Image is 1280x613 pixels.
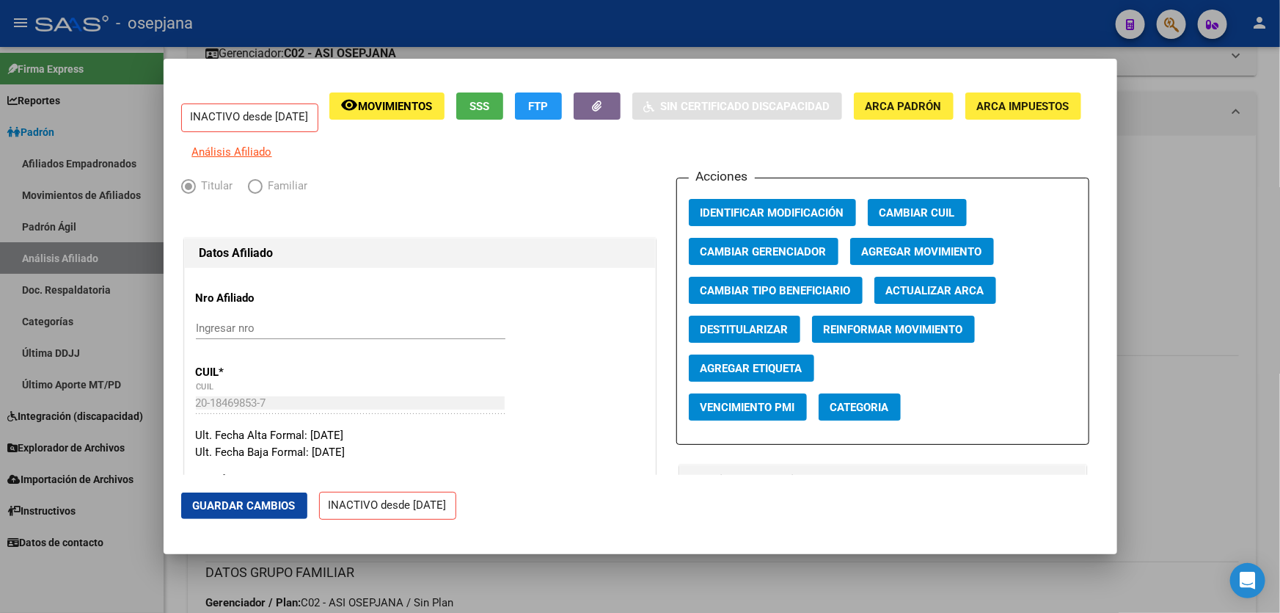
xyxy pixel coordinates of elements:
[341,96,359,114] mat-icon: remove_red_eye
[181,104,318,132] p: INACTIVO desde [DATE]
[196,427,644,444] div: Ult. Fecha Alta Formal: [DATE]
[196,444,644,461] div: Ult. Fecha Baja Formal: [DATE]
[689,199,856,226] button: Identificar Modificación
[879,206,955,220] span: Cambiar CUIL
[689,167,755,186] h3: Acciones
[181,493,307,519] button: Guardar Cambios
[701,206,844,220] span: Identificar Modificación
[866,100,942,113] span: ARCA Padrón
[886,284,984,297] span: Actualizar ARCA
[977,100,1069,113] span: ARCA Impuestos
[862,245,982,258] span: Agregar Movimiento
[1230,563,1265,598] div: Open Intercom Messenger
[868,199,967,226] button: Cambiar CUIL
[196,178,233,195] span: Titular
[701,362,802,375] span: Agregar Etiqueta
[661,100,830,113] span: Sin Certificado Discapacidad
[456,93,503,120] button: SSS
[854,93,954,120] button: ARCA Padrón
[701,284,851,297] span: Cambiar Tipo Beneficiario
[196,290,330,307] p: Nro Afiliado
[689,355,814,382] button: Agregar Etiqueta
[701,323,789,336] span: Destitularizar
[359,100,433,113] span: Movimientos
[850,238,994,265] button: Agregar Movimiento
[196,364,330,381] p: CUIL
[689,316,800,343] button: Destitularizar
[469,100,489,113] span: SSS
[319,492,456,520] p: INACTIVO desde [DATE]
[193,499,296,512] span: Guardar Cambios
[689,277,863,304] button: Cambiar Tipo Beneficiario
[181,183,323,196] mat-radio-group: Elija una opción
[819,393,901,421] button: Categoria
[515,93,562,120] button: FTP
[528,100,548,113] span: FTP
[200,244,640,262] h1: Datos Afiliado
[263,178,308,195] span: Familiar
[812,316,975,343] button: Reinformar Movimiento
[701,245,827,258] span: Cambiar Gerenciador
[689,238,838,265] button: Cambiar Gerenciador
[689,393,807,421] button: Vencimiento PMI
[192,145,272,159] span: Análisis Afiliado
[196,471,330,488] p: Tipo de Documento *
[830,401,889,414] span: Categoria
[824,323,963,336] span: Reinformar Movimiento
[965,93,1081,120] button: ARCA Impuestos
[874,277,996,304] button: Actualizar ARCA
[632,93,842,120] button: Sin Certificado Discapacidad
[701,401,795,414] span: Vencimiento PMI
[695,471,1071,489] h1: Sección Comentarios
[329,93,445,120] button: Movimientos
